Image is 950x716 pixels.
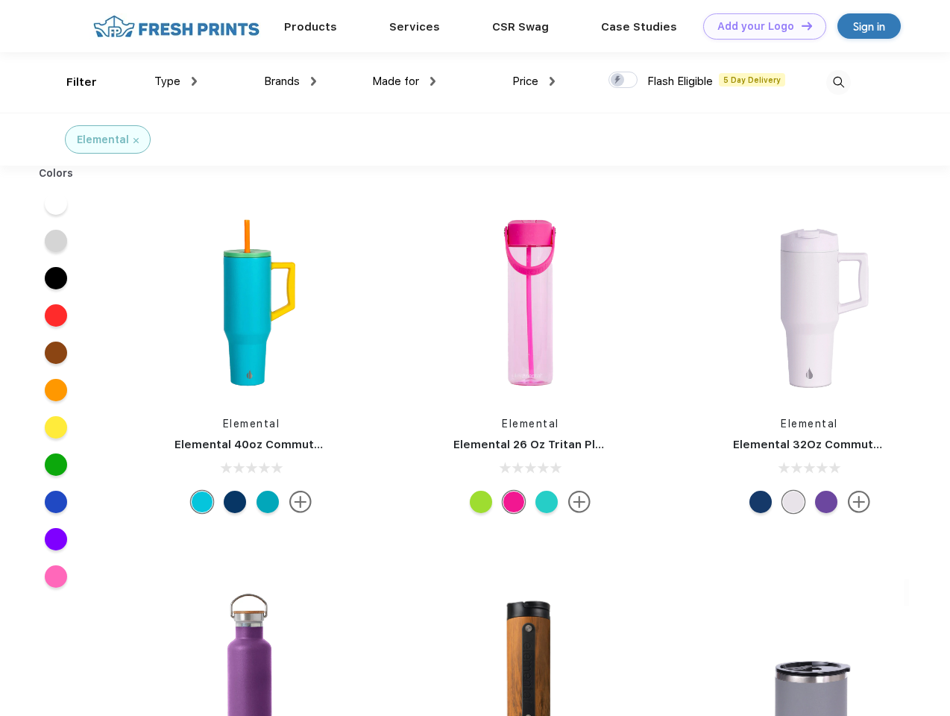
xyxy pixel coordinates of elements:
img: func=resize&h=266 [431,203,629,401]
a: Elemental [502,418,559,430]
img: filter_cancel.svg [133,138,139,143]
a: Elemental [781,418,838,430]
div: Add your Logo [717,20,794,33]
div: Navy [749,491,772,513]
span: 5 Day Delivery [719,73,785,87]
div: Colors [28,166,85,181]
div: Navy [224,491,246,513]
img: dropdown.png [192,77,197,86]
span: Price [512,75,538,88]
img: more.svg [848,491,870,513]
a: Elemental 40oz Commuter Tumbler [174,438,377,451]
img: more.svg [289,491,312,513]
img: fo%20logo%202.webp [89,13,264,40]
div: Teal [257,491,279,513]
img: DT [802,22,812,30]
div: Robin's Egg [535,491,558,513]
img: more.svg [568,491,591,513]
div: Hot pink [503,491,525,513]
a: CSR Swag [492,20,549,34]
a: Products [284,20,337,34]
span: Brands [264,75,300,88]
div: Key lime [470,491,492,513]
a: Services [389,20,440,34]
div: Elemental [77,132,129,148]
a: Sign in [837,13,901,39]
img: func=resize&h=266 [152,203,350,401]
span: Made for [372,75,419,88]
img: dropdown.png [550,77,555,86]
div: Filter [66,74,97,91]
div: Matte White [782,491,805,513]
a: Elemental 32Oz Commuter Tumbler [733,438,936,451]
a: Elemental 26 Oz Tritan Plastic Water Bottle [453,438,700,451]
img: func=resize&h=266 [711,203,909,401]
a: Elemental [223,418,280,430]
div: Purple [815,491,837,513]
div: Blue lagoon [191,491,213,513]
span: Type [154,75,180,88]
div: Sign in [853,18,885,35]
img: dropdown.png [430,77,435,86]
span: Flash Eligible [647,75,713,88]
img: dropdown.png [311,77,316,86]
img: desktop_search.svg [826,70,851,95]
